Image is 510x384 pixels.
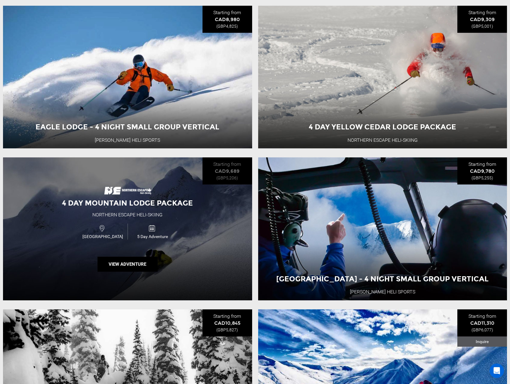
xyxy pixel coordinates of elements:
[104,182,152,195] img: images
[78,234,127,240] span: [GEOGRAPHIC_DATA]
[92,212,162,218] div: Northern Escape Heli-Skiing
[62,199,193,207] span: 4 Day Mountain Lodge Package
[128,234,177,240] span: 5 Day Adventure
[490,364,504,378] div: Open Intercom Messenger
[97,257,158,272] button: View Adventure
